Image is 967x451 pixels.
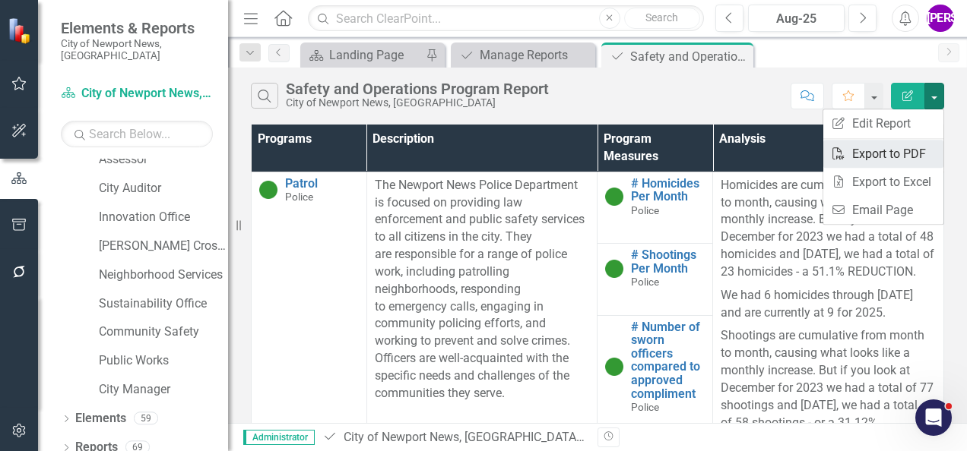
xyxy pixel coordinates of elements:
a: Export to Excel [823,168,943,196]
span: Elements & Reports [61,19,213,37]
a: # Shootings Per Month [631,248,705,275]
button: Aug-25 [748,5,845,32]
a: # Number of sworn officers compared to approved compliment [631,320,705,401]
img: On Target [605,188,623,206]
div: » » [322,429,586,446]
button: Search [624,8,700,29]
div: 59 [134,412,158,425]
iframe: Intercom live chat [915,399,952,436]
input: Search Below... [61,121,213,147]
td: Double-Click to Edit Right Click for Context Menu [598,172,713,243]
span: Search [645,11,678,24]
span: Administrator [243,430,315,445]
button: [PERSON_NAME] [927,5,954,32]
img: ClearPoint Strategy [8,17,35,44]
div: Landing Page [329,46,422,65]
span: Police [631,401,659,413]
div: Safety and Operations Program Report [630,47,750,66]
p: Homicides are cumulative from month to month, causing what looks like a monthly increase. But if ... [721,177,936,284]
span: Police [631,276,659,288]
p: The Newport News Police Department is focused on providing law enforcement and public safety serv... [375,177,590,402]
td: Double-Click to Edit Right Click for Context Menu [598,244,713,315]
a: Programs [585,430,638,444]
span: Police [631,204,659,216]
a: Innovation Office [99,209,228,226]
a: Patrol [285,177,359,191]
a: Community Safety [99,323,228,341]
p: We had 6 homicides through [DATE] and are currently at 9 for 2025. [721,284,936,325]
a: Assessor [99,151,228,169]
a: City Auditor [99,180,228,197]
img: On Target [605,260,623,278]
a: [PERSON_NAME] Crossing [99,238,228,255]
div: City of Newport News, [GEOGRAPHIC_DATA] [286,97,549,109]
div: Manage Reports [480,46,591,65]
a: Public Works [99,352,228,370]
img: On Target [259,181,277,199]
a: City of Newport News, [GEOGRAPHIC_DATA] [344,430,585,444]
a: Neighborhood Services [99,266,228,284]
img: On Target [605,358,623,376]
a: City Manager [99,381,228,399]
a: Email Page [823,196,943,224]
div: Safety and Operations Program Report [286,80,549,97]
small: City of Newport News, [GEOGRAPHIC_DATA] [61,37,213,62]
div: Aug-25 [753,10,839,28]
a: City of Newport News, [GEOGRAPHIC_DATA] [61,85,213,102]
a: Landing Page [304,46,422,65]
a: Manage Reports [455,46,591,65]
span: Police [285,191,313,203]
input: Search ClearPoint... [308,5,704,32]
a: Elements [75,410,126,427]
a: # Homicides Per Month [631,177,705,203]
a: Sustainability Office [99,295,228,313]
a: Export to PDF [823,140,943,168]
a: Edit Report [823,109,943,137]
